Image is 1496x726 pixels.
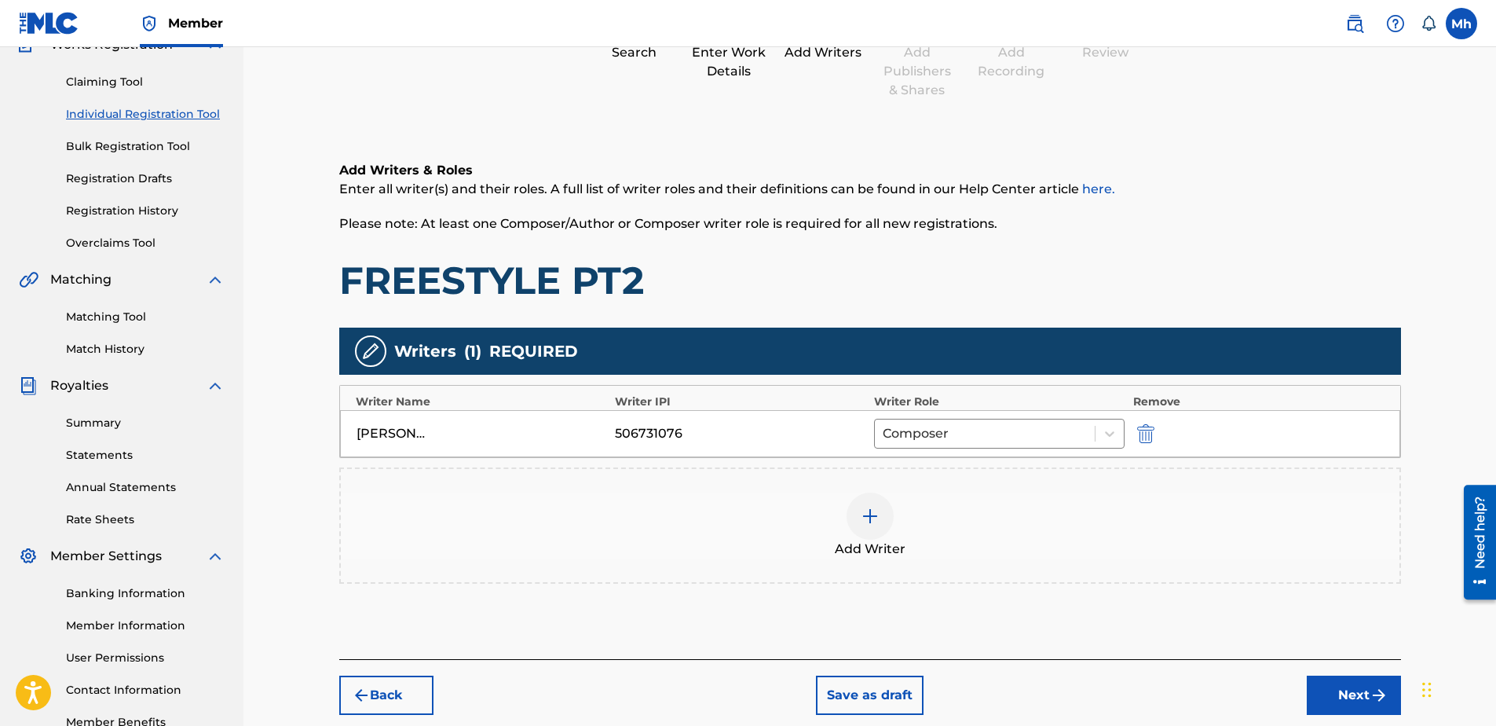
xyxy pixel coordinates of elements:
[1422,666,1432,713] div: Drag
[66,682,225,698] a: Contact Information
[66,309,225,325] a: Matching Tool
[1345,14,1364,33] img: search
[784,43,862,62] div: Add Writers
[206,270,225,289] img: expand
[19,547,38,566] img: Member Settings
[19,376,38,395] img: Royalties
[66,415,225,431] a: Summary
[1386,14,1405,33] img: help
[1446,8,1477,39] div: User Menu
[339,676,433,715] button: Back
[339,216,997,231] span: Please note: At least one Composer/Author or Composer writer role is required for all new registr...
[66,479,225,496] a: Annual Statements
[1133,394,1384,410] div: Remove
[1307,676,1401,715] button: Next
[1082,181,1115,196] a: here.
[66,341,225,357] a: Match History
[140,14,159,33] img: Top Rightsholder
[66,106,225,123] a: Individual Registration Tool
[1417,651,1496,726] iframe: Chat Widget
[206,547,225,566] img: expand
[1066,43,1145,62] div: Review
[66,203,225,219] a: Registration History
[972,43,1051,81] div: Add Recording
[1370,686,1388,705] img: f7272a7cc735f4ea7f67.svg
[66,235,225,251] a: Overclaims Tool
[615,394,866,410] div: Writer IPI
[361,342,380,361] img: writers
[352,686,371,705] img: 7ee5dd4eb1f8a8e3ef2f.svg
[1452,479,1496,606] iframe: Resource Center
[50,547,162,566] span: Member Settings
[66,511,225,528] a: Rate Sheets
[1421,16,1436,31] div: Notifications
[66,618,225,634] a: Member Information
[835,540,905,559] span: Add Writer
[1137,424,1154,443] img: 12a2ab48e56ec057fbd8.svg
[50,270,112,289] span: Matching
[394,339,456,363] span: Writers
[66,74,225,90] a: Claiming Tool
[50,376,108,395] span: Royalties
[168,14,223,32] span: Member
[66,138,225,155] a: Bulk Registration Tool
[339,161,1401,180] h6: Add Writers & Roles
[874,394,1125,410] div: Writer Role
[861,507,880,526] img: add
[595,43,674,62] div: Search
[66,170,225,187] a: Registration Drafts
[19,12,79,35] img: MLC Logo
[464,339,481,363] span: ( 1 )
[339,181,1115,196] span: Enter all writer(s) and their roles. A full list of writer roles and their definitions can be fou...
[66,447,225,464] a: Statements
[1339,8,1370,39] a: Public Search
[878,43,956,100] div: Add Publishers & Shares
[689,43,768,81] div: Enter Work Details
[1380,8,1411,39] div: Help
[66,585,225,602] a: Banking Information
[816,676,924,715] button: Save as draft
[66,650,225,666] a: User Permissions
[19,270,38,289] img: Matching
[489,339,578,363] span: REQUIRED
[356,394,607,410] div: Writer Name
[206,376,225,395] img: expand
[339,257,1401,304] h1: FREESTYLE PT2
